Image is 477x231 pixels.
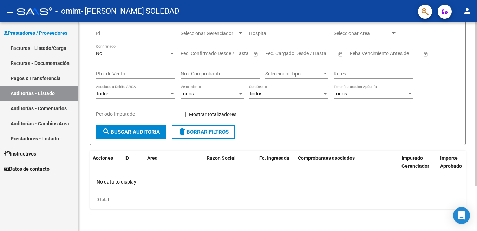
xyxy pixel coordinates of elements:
span: No [96,51,102,56]
span: Todos [96,91,109,97]
button: Open calendar [252,50,259,58]
span: Datos de contacto [4,165,50,173]
mat-icon: delete [178,127,187,136]
div: 0 total [90,191,466,209]
span: Prestadores / Proveedores [4,29,67,37]
datatable-header-cell: Fc. Ingresada [256,151,295,181]
span: Fc. Ingresada [259,155,289,161]
span: Razon Social [207,155,236,161]
datatable-header-cell: ID [122,151,144,181]
span: Acciones [93,155,113,161]
span: Buscar Auditoria [102,129,160,135]
div: Open Intercom Messenger [453,207,470,224]
span: Mostrar totalizadores [189,110,236,119]
span: - omint [55,4,81,19]
span: - [PERSON_NAME] SOLEDAD [81,4,179,19]
span: Borrar Filtros [178,129,229,135]
datatable-header-cell: Razon Social [204,151,256,181]
mat-icon: menu [6,7,14,15]
mat-icon: search [102,127,111,136]
div: No data to display [90,173,466,191]
input: End date [293,51,327,57]
button: Open calendar [336,50,344,58]
datatable-header-cell: Imputado Gerenciador [399,151,437,181]
datatable-header-cell: Comprobantes asociados [295,151,399,181]
datatable-header-cell: Area [144,151,194,181]
input: Start date [181,51,202,57]
span: Seleccionar Tipo [265,71,322,77]
mat-icon: person [463,7,471,15]
span: ID [124,155,129,161]
span: Todos [334,91,347,97]
button: Open calendar [422,50,429,58]
span: Seleccionar Area [334,31,391,37]
span: Instructivos [4,150,36,158]
button: Buscar Auditoria [96,125,166,139]
span: Todos [249,91,262,97]
input: Start date [265,51,287,57]
datatable-header-cell: Acciones [90,151,122,181]
span: Todos [181,91,194,97]
span: Imputado Gerenciador [401,155,429,169]
span: Seleccionar Gerenciador [181,31,237,37]
button: Borrar Filtros [172,125,235,139]
datatable-header-cell: Importe Aprobado [437,151,476,181]
span: Area [147,155,158,161]
input: End date [208,51,243,57]
span: Comprobantes asociados [298,155,355,161]
span: Importe Aprobado [440,155,462,169]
